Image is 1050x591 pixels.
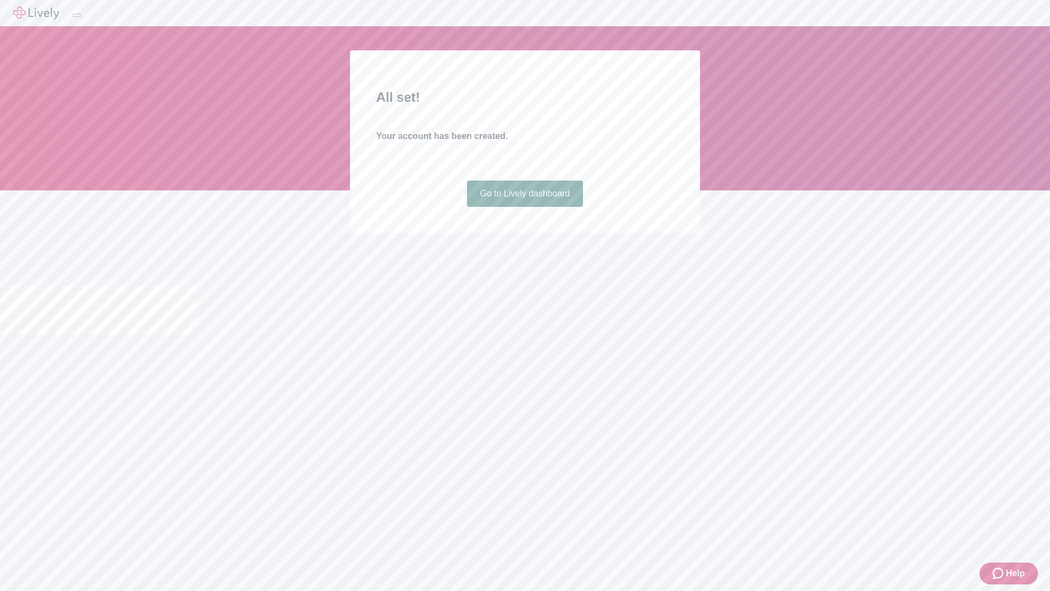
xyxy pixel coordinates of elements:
[72,14,81,17] button: Log out
[13,7,59,20] img: Lively
[979,563,1038,584] button: Zendesk support iconHelp
[993,567,1006,580] svg: Zendesk support icon
[1006,567,1025,580] span: Help
[467,181,584,207] a: Go to Lively dashboard
[376,130,674,143] h4: Your account has been created.
[376,88,674,107] h2: All set!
